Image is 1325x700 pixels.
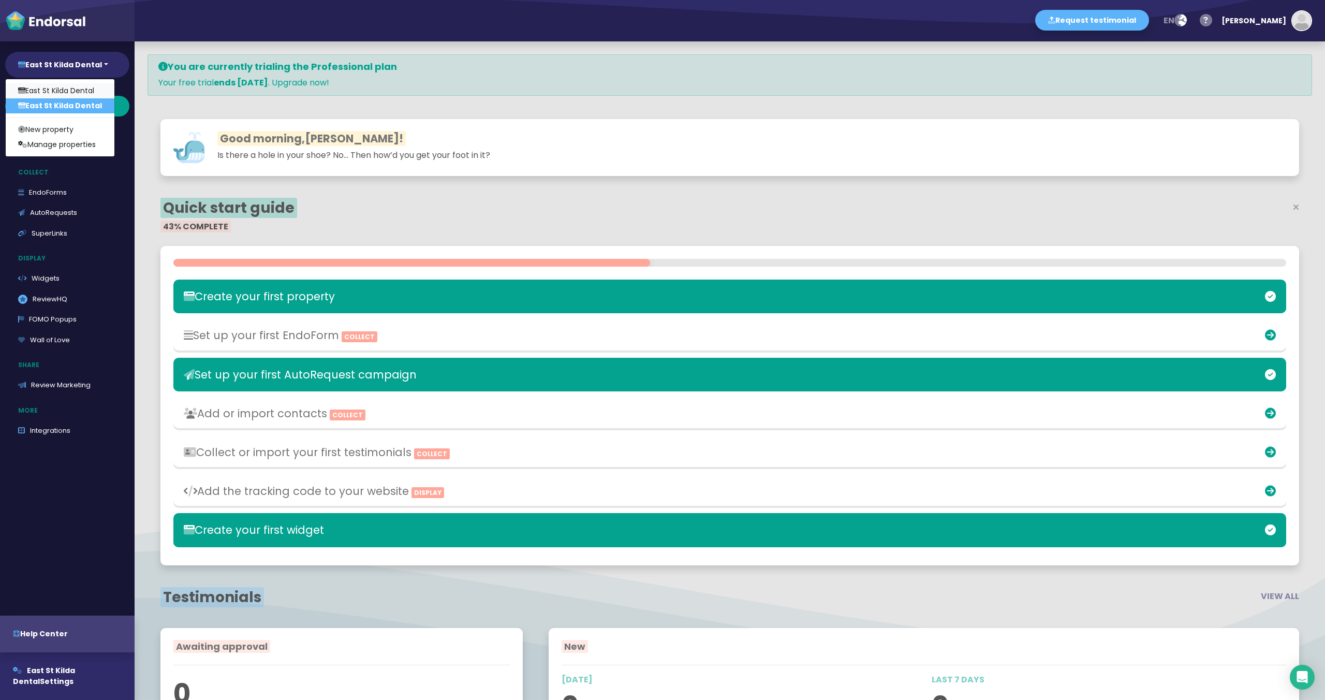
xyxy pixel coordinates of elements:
p: LAST 7 DAYS [932,674,1286,686]
span: Collect [342,331,377,342]
p: More [5,401,135,420]
a: Widgets [5,268,129,289]
a: East St Kilda Dental [6,98,114,113]
a: East St Kilda Dental [6,83,114,98]
span: 43% COMPLETE [160,221,231,232]
img: default-avatar.jpg [1292,11,1311,30]
span: Good morning, ! [217,131,406,146]
a: FOMO Popups [5,309,129,330]
a: AutoRequests [5,202,129,223]
span: Display [411,487,444,498]
strong: ends [DATE] [214,77,268,89]
span: Testimonials [160,587,264,607]
a: Review Marketing [5,375,129,396]
p: Display [5,249,135,268]
span: Quick start guide [160,198,297,218]
a: EndoForms [5,182,129,203]
a: Integrations [5,420,129,441]
h3: Collect or import your first testimonials [184,446,908,459]
img: whale.svg [173,132,204,163]
h3: Add the tracking code to your website [184,485,908,498]
h3: Add or import contacts [184,407,908,420]
button: [PERSON_NAME] [1216,5,1312,36]
a: ReviewHQ [5,289,129,310]
span: New [562,640,588,653]
span: Collect [330,410,365,420]
button: East St Kilda Dental [5,52,129,78]
p: Is there a hole in your shoe? No… Then how’d you get your foot in it? [173,149,1152,162]
button: en [1157,10,1193,31]
h3: Create your first widget [184,523,908,536]
h3: Set up your first AutoRequest campaign [184,368,908,381]
span: Awaiting approval [173,640,270,653]
span: [PERSON_NAME] [305,131,399,146]
span: East St Kilda Dental [13,665,75,687]
button: Request testimonial [1035,10,1149,31]
span: Collect [414,448,450,459]
a: SuperLinks [5,223,129,244]
div: [PERSON_NAME] [1221,5,1286,36]
button: VIEW ALL [1261,589,1299,604]
p: Share [5,355,135,375]
h3: Create your first property [184,290,908,303]
a: Wall of Love [5,330,129,351]
img: endorsal-logo-white@2x.png [5,10,86,31]
p: Collect [5,163,135,182]
h4: You are currently trialing the Professional plan [158,61,1301,72]
p: [DATE] [562,674,916,686]
h3: Set up your first EndoForm [184,329,908,342]
a: Manage properties [6,137,114,152]
a: New property [6,122,114,137]
span: VIEW ALL [1261,590,1299,602]
div: Your free trial . Upgrade now! [148,54,1312,96]
span: en [1164,14,1174,26]
div: Open Intercom Messenger [1290,665,1315,690]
